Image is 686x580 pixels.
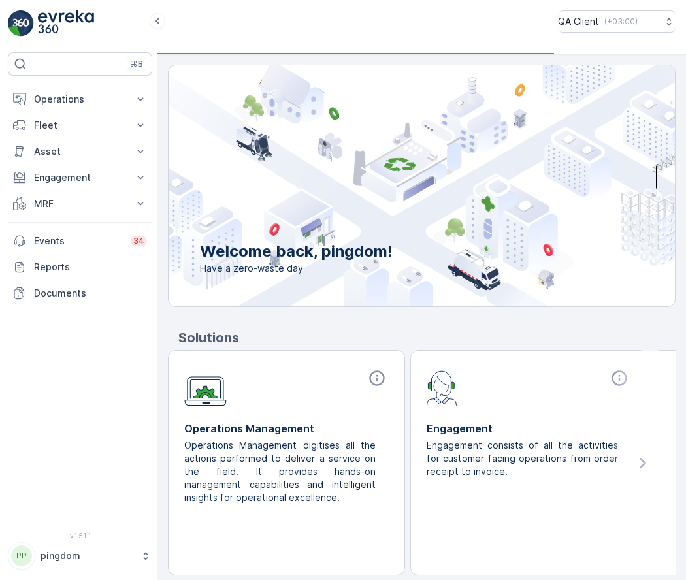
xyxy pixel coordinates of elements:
img: module-icon [427,369,457,406]
p: Documents [34,287,147,300]
p: Welcome back, pingdom! [200,241,393,262]
a: Reports [8,254,152,280]
p: ( +03:00 ) [604,16,638,27]
p: Fleet [34,119,126,132]
p: Events [34,234,123,248]
p: Engagement [34,171,126,184]
button: Asset [8,138,152,165]
p: Reports [34,261,147,274]
p: MRF [34,197,126,210]
a: Documents [8,280,152,306]
p: Solutions [178,328,676,347]
p: Operations Management [184,421,389,436]
img: logo_light-DOdMpM7g.png [38,10,94,37]
p: 34 [133,236,144,246]
span: v 1.51.1 [8,532,152,540]
p: QA Client [558,15,599,28]
button: MRF [8,191,152,217]
button: Fleet [8,112,152,138]
p: pingdom [41,549,134,562]
p: ⌘B [130,59,143,69]
img: logo [8,10,34,37]
button: PPpingdom [8,542,152,570]
p: Asset [34,145,126,158]
div: PP [11,545,32,566]
p: Operations [34,93,126,106]
button: Engagement [8,165,152,191]
p: Engagement [427,421,631,436]
p: Engagement consists of all the activities for customer facing operations from order receipt to in... [427,439,621,478]
img: city illustration [110,65,675,306]
p: Operations Management digitises all the actions performed to deliver a service on the field. It p... [184,439,378,504]
button: QA Client(+03:00) [558,10,676,33]
span: Have a zero-waste day [200,262,393,275]
img: module-icon [184,369,227,406]
button: Operations [8,86,152,112]
a: Events34 [8,228,152,254]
